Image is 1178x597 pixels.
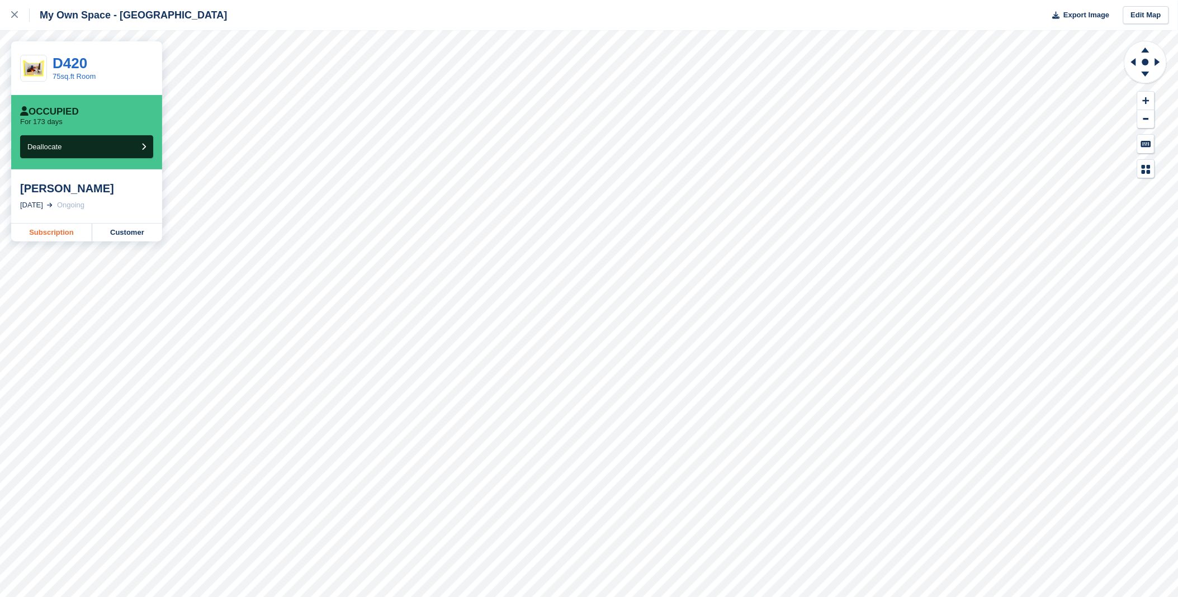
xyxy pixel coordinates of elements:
[1063,10,1109,21] span: Export Image
[1046,6,1110,25] button: Export Image
[27,143,61,151] span: Deallocate
[1138,135,1155,153] button: Keyboard Shortcuts
[20,106,79,117] div: Occupied
[20,117,63,126] p: For 173 days
[30,8,227,22] div: My Own Space - [GEOGRAPHIC_DATA]
[20,135,153,158] button: Deallocate
[11,224,92,241] a: Subscription
[47,203,53,207] img: arrow-right-light-icn-cde0832a797a2874e46488d9cf13f60e5c3a73dbe684e267c42b8395dfbc2abf.svg
[53,72,96,80] a: 75sq.ft Room
[1123,6,1169,25] a: Edit Map
[1138,160,1155,178] button: Map Legend
[21,55,46,81] img: 75sqft_storage_room-front-3.png
[1138,110,1155,129] button: Zoom Out
[53,55,87,72] a: D420
[92,224,162,241] a: Customer
[1138,92,1155,110] button: Zoom In
[20,182,153,195] div: [PERSON_NAME]
[20,200,43,211] div: [DATE]
[57,200,84,211] div: Ongoing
